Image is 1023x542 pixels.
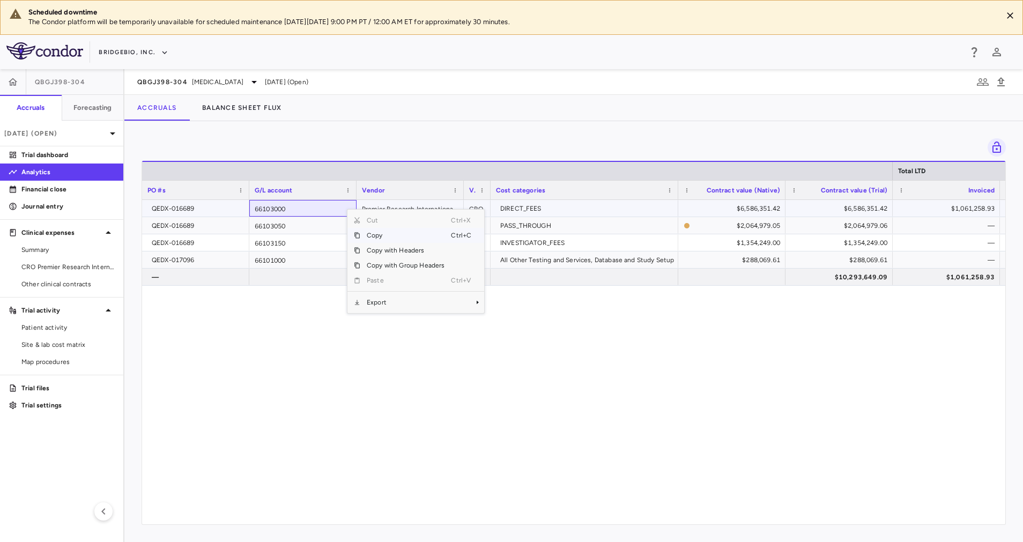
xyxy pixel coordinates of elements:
span: Total LTD [898,167,925,175]
button: Close [1002,8,1018,24]
div: All Other Testing and Services, Database and Study Setup [500,251,674,269]
p: Clinical expenses [21,228,102,237]
span: PO #s [147,187,166,194]
span: [DATE] (Open) [265,77,308,87]
div: QEDX-017096 [152,251,244,269]
div: 66101000 [249,251,357,268]
h6: Forecasting [73,103,112,113]
p: Financial close [21,184,115,194]
div: $2,064,979.06 [795,217,887,234]
span: CRO Premier Research International LLC [21,262,115,272]
p: The Condor platform will be temporarily unavailable for scheduled maintenance [DATE][DATE] 9:00 P... [28,17,994,27]
span: G/L account [255,187,293,194]
span: The contract record and uploaded budget values do not match. Please review the contract record an... [684,218,780,233]
h6: Accruals [17,103,45,113]
span: Cost categories [496,187,545,194]
span: Site & lab cost matrix [21,340,115,350]
span: Ctrl+V [451,273,475,288]
div: $288,069.61 [795,251,887,269]
span: Lock grid [983,138,1006,157]
div: 66103000 [249,200,357,217]
div: $1,061,258.93 [902,200,995,217]
div: 66103150 [249,234,357,251]
span: Contract value (Trial) [821,187,887,194]
div: Scheduled downtime [28,8,994,17]
p: [DATE] (Open) [4,129,106,138]
div: Premier Research International LLC [357,200,464,217]
div: 66103050 [249,217,357,234]
span: [MEDICAL_DATA] [192,77,243,87]
div: $10,293,649.09 [795,269,887,286]
div: QEDX-016689 [152,217,244,234]
span: Paste [360,273,451,288]
span: Other clinical contracts [21,279,115,289]
div: $6,586,351.42 [795,200,887,217]
span: Copy with Group Headers [360,258,451,273]
div: — [902,217,995,234]
span: Ctrl+X [451,213,475,228]
button: BridgeBio, Inc. [99,44,168,61]
div: — [902,234,995,251]
span: Copy [360,228,451,243]
div: — [902,251,995,269]
div: DIRECT_FEES [500,200,673,217]
div: Context Menu [347,209,485,314]
span: Patient activity [21,323,115,332]
span: Invoiced [968,187,995,194]
span: Contract value (Native) [707,187,780,194]
span: Map procedures [21,357,115,367]
p: Trial activity [21,306,102,315]
div: $1,354,249.00 [688,234,780,251]
button: Accruals [124,95,189,121]
span: Copy with Headers [360,243,451,258]
div: QEDX-016689 [152,234,244,251]
div: PASS_THROUGH [500,217,673,234]
p: Trial settings [21,400,115,410]
span: Summary [21,245,115,255]
span: QBGJ398-304 [137,78,188,86]
span: Export [360,295,451,310]
button: Balance Sheet Flux [189,95,295,121]
div: CRO [464,200,491,217]
div: QEDX-016689 [152,200,244,217]
p: Trial dashboard [21,150,115,160]
span: Cut [360,213,451,228]
p: Analytics [21,167,115,177]
div: — [152,269,244,286]
p: Journal entry [21,202,115,211]
span: Vendor type [469,187,476,194]
span: Ctrl+C [451,228,475,243]
p: Trial files [21,383,115,393]
div: $288,069.61 [688,251,780,269]
div: INVESTIGATOR_FEES [500,234,673,251]
span: QBGJ398-304 [35,78,85,86]
div: $6,586,351.42 [688,200,780,217]
span: Vendor [362,187,385,194]
div: $2,064,979.05 [694,217,780,234]
div: $1,354,249.00 [795,234,887,251]
div: $1,061,258.93 [902,269,995,286]
img: logo-full-SnFGN8VE.png [6,42,83,60]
